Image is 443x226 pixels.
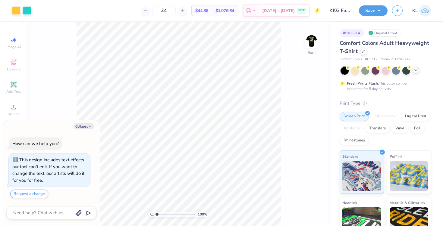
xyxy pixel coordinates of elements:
span: # C1717 [365,57,378,62]
span: Upload [8,111,20,116]
div: Original Proof [367,29,401,37]
span: Comfort Colors Adult Heavyweight T-Shirt [340,39,429,55]
span: Neon Ink [342,200,357,206]
img: Katelyn Lizano [419,5,431,17]
span: $1,076.64 [215,8,234,14]
div: Applique [340,124,364,133]
button: Collapse [74,123,94,129]
div: Embroidery [371,112,399,121]
span: Comfort Colors [340,57,362,62]
span: Designs [7,67,20,72]
span: 100 % [198,212,207,217]
span: Metallic & Glitter Ink [390,200,425,206]
img: Standard [342,161,381,191]
span: Add Text [6,89,21,94]
strong: Fresh Prints Flash: [347,81,379,86]
div: Back [308,50,316,55]
div: Foil [410,124,424,133]
button: Request a change [10,190,48,198]
div: This design includes text effects our tool can't edit. If you want to change the text, our artist... [12,157,84,183]
span: [DATE] - [DATE] [262,8,295,14]
img: Back [306,35,318,47]
span: Minimum Order: 24 + [381,57,411,62]
div: Vinyl [391,124,408,133]
div: Print Type [340,100,431,107]
div: Transfers [366,124,390,133]
input: Untitled Design [325,5,354,17]
span: Standard [342,153,358,159]
div: Rhinestones [340,136,369,145]
span: KL [412,7,418,14]
div: # 510631A [340,29,364,37]
img: Puff Ink [390,161,429,191]
span: FREE [298,8,305,13]
div: Screen Print [340,112,369,121]
div: Digital Print [401,112,430,121]
button: Save [359,5,388,16]
a: KL [412,5,431,17]
input: – – [152,5,176,16]
div: This color can be expedited for 5 day delivery. [347,81,421,91]
div: How can we help you? [12,141,59,147]
span: Puff Ink [390,153,402,159]
span: Image AI [7,45,21,49]
span: $44.86 [195,8,208,14]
